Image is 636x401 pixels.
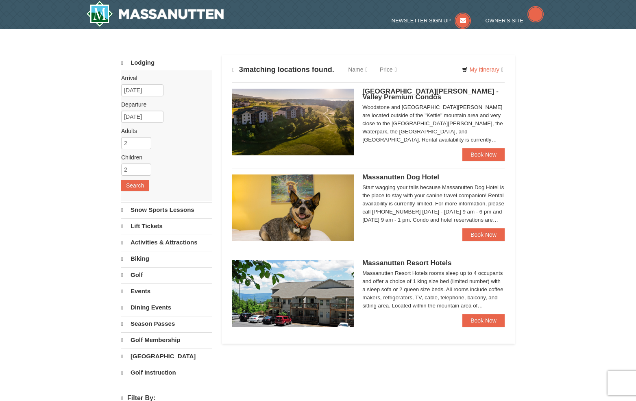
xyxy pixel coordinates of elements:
[121,100,206,109] label: Departure
[232,260,354,327] img: 19219026-1-e3b4ac8e.jpg
[121,300,212,315] a: Dining Events
[362,173,439,181] span: Massanutten Dog Hotel
[486,17,544,24] a: Owner's Site
[121,74,206,82] label: Arrival
[362,87,499,101] span: [GEOGRAPHIC_DATA][PERSON_NAME] - Valley Premium Condos
[121,267,212,283] a: Golf
[121,332,212,348] a: Golf Membership
[121,218,212,234] a: Lift Tickets
[362,183,505,224] div: Start wagging your tails because Massanutten Dog Hotel is the place to stay with your canine trav...
[121,365,212,380] a: Golf Instruction
[462,314,505,327] a: Book Now
[462,228,505,241] a: Book Now
[86,1,224,27] a: Massanutten Resort
[121,55,212,70] a: Lodging
[342,61,373,78] a: Name
[121,235,212,250] a: Activities & Attractions
[462,148,505,161] a: Book Now
[362,269,505,310] div: Massanutten Resort Hotels rooms sleep up to 4 occupants and offer a choice of 1 king size bed (li...
[232,174,354,241] img: 27428181-5-81c892a3.jpg
[232,89,354,155] img: 19219041-4-ec11c166.jpg
[121,153,206,161] label: Children
[121,251,212,266] a: Biking
[121,283,212,299] a: Events
[392,17,451,24] span: Newsletter Sign Up
[362,103,505,144] div: Woodstone and [GEOGRAPHIC_DATA][PERSON_NAME] are located outside of the "Kettle" mountain area an...
[486,17,524,24] span: Owner's Site
[121,349,212,364] a: [GEOGRAPHIC_DATA]
[121,316,212,331] a: Season Passes
[362,259,451,267] span: Massanutten Resort Hotels
[121,180,149,191] button: Search
[392,17,471,24] a: Newsletter Sign Up
[86,1,224,27] img: Massanutten Resort Logo
[121,202,212,218] a: Snow Sports Lessons
[374,61,403,78] a: Price
[121,127,206,135] label: Adults
[457,63,509,76] a: My Itinerary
